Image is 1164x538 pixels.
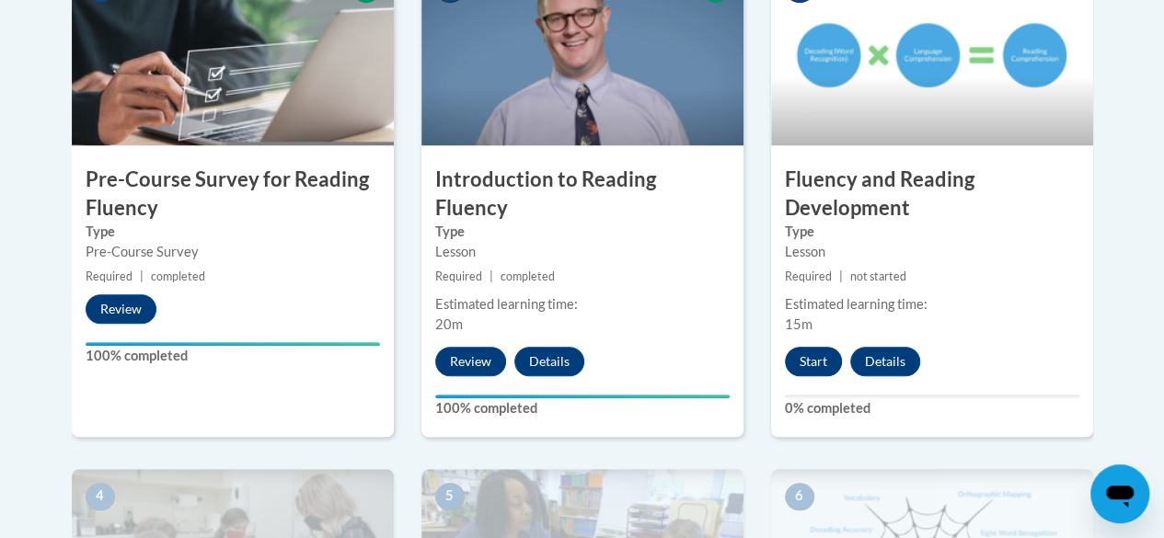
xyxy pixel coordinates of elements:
div: Your progress [86,342,380,346]
div: Estimated learning time: [785,294,1079,315]
h3: Introduction to Reading Fluency [421,166,743,223]
span: 4 [86,483,115,510]
span: 5 [435,483,465,510]
iframe: Button to launch messaging window [1090,464,1149,523]
button: Review [86,294,156,324]
span: Required [785,269,832,283]
label: Type [86,222,380,242]
button: Review [435,347,506,376]
span: | [839,269,843,283]
button: Details [514,347,584,376]
label: Type [785,222,1079,242]
button: Start [785,347,842,376]
button: Details [850,347,920,376]
span: | [140,269,144,283]
span: | [490,269,493,283]
span: Required [86,269,133,283]
label: 100% completed [86,346,380,366]
h3: Fluency and Reading Development [771,166,1093,223]
div: Lesson [435,242,730,262]
div: Your progress [435,395,730,398]
label: Type [435,222,730,242]
span: 20m [435,316,463,332]
h3: Pre-Course Survey for Reading Fluency [72,166,394,223]
label: 100% completed [435,398,730,418]
label: 0% completed [785,398,1079,418]
div: Estimated learning time: [435,294,730,315]
span: completed [501,269,555,283]
span: Required [435,269,482,283]
span: completed [151,269,205,283]
div: Lesson [785,242,1079,262]
span: 15m [785,316,812,332]
span: 6 [785,483,814,510]
div: Pre-Course Survey [86,242,380,262]
span: not started [850,269,906,283]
